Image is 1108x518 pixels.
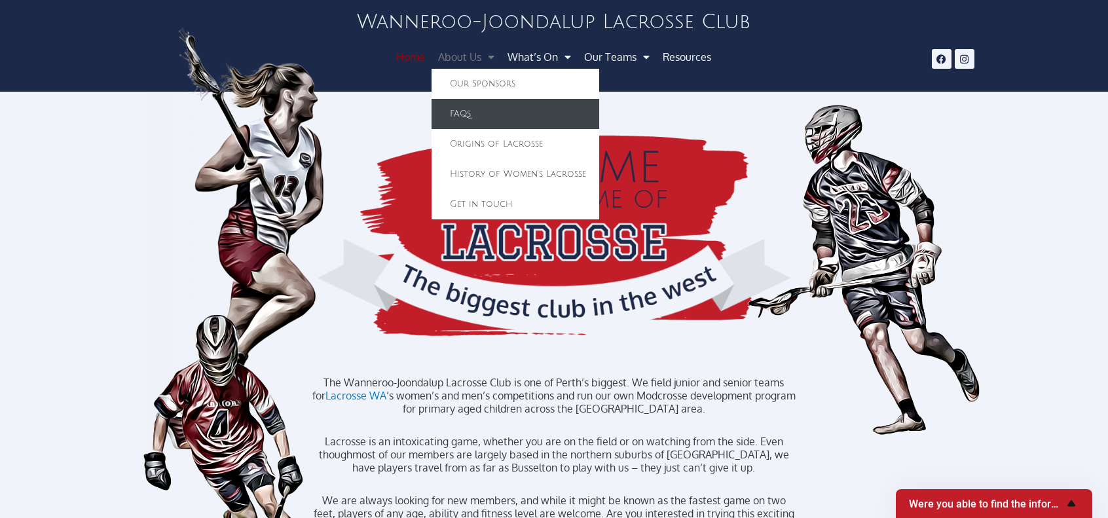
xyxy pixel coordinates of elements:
[656,45,718,69] a: Resources
[909,496,1079,511] button: Show survey - Were you able to find the information you were looking for?
[501,45,578,69] a: What’s On
[390,45,432,69] a: Home
[312,376,796,415] p: The Wanneroo-Joondalup Lacrosse Club is one of Perth’s biggest. We field junior and senior teams ...
[432,69,599,99] a: Our Sponsors
[432,189,599,219] a: Get in touch
[228,45,879,69] nav: Menu
[432,45,501,69] a: About Us
[319,435,783,461] span: Lacrosse is an intoxicating game, whether you are on the field or on watching from the side. Even...
[578,45,656,69] a: Our Teams
[325,389,386,402] a: Lacrosse WA
[432,69,599,219] ul: About Us
[352,448,789,474] span: most of our members are largely based in the northern suburbs of [GEOGRAPHIC_DATA], we have playe...
[432,159,599,189] a: History of Women’s Lacrosse
[432,129,599,159] a: Origins of Lacrosse
[744,98,986,446] img: Stylised Male Lacrosse Player Running with the Ball
[148,25,338,454] img: Stylised Female Lacrosse Player Running for the Ball
[228,12,879,32] h2: Wanneroo-Joondalup Lacrosse Club
[909,498,1063,510] span: Were you able to find the information you were looking for?
[432,99,599,129] a: FAQs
